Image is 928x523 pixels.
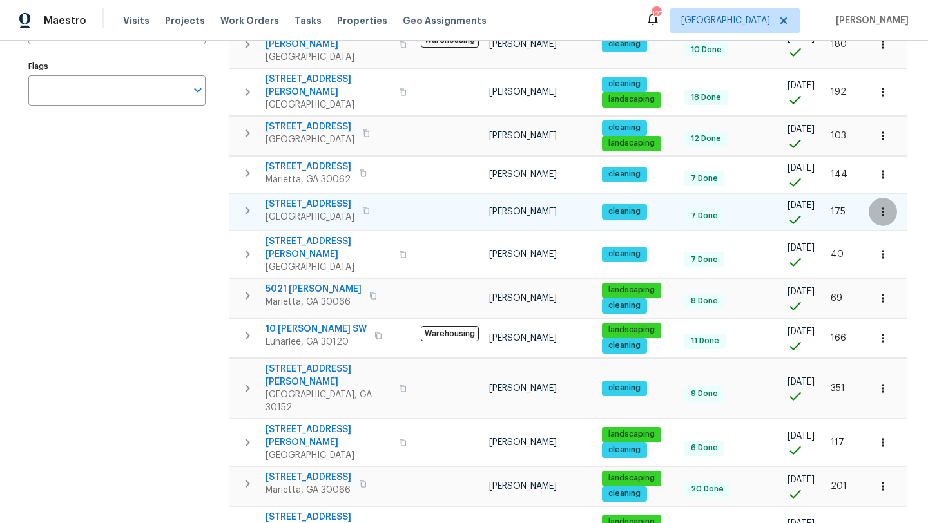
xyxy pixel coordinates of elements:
span: 7 Done [686,254,723,265]
span: 6 Done [686,442,723,453]
span: 103 [831,131,846,140]
span: Maestro [44,14,86,27]
span: cleaning [603,488,646,499]
span: 10 [PERSON_NAME] SW [266,323,367,336]
span: cleaning [603,79,646,90]
span: [DATE] [788,33,815,43]
span: 351 [831,384,845,393]
span: [DATE] [788,287,815,296]
span: 5021 [PERSON_NAME] [266,283,362,296]
span: 18 Done [686,92,726,103]
span: 180 [831,40,847,49]
span: 40 [831,250,844,259]
span: [PERSON_NAME] [489,294,557,303]
span: [DATE] [788,125,815,134]
span: [GEOGRAPHIC_DATA] [266,133,354,146]
span: [PERSON_NAME] [489,438,557,447]
span: 175 [831,207,846,216]
span: [STREET_ADDRESS][PERSON_NAME] [266,363,391,388]
span: cleaning [603,300,646,311]
span: [DATE] [788,377,815,386]
span: [STREET_ADDRESS][PERSON_NAME] [266,423,391,449]
span: [DATE] [788,475,815,484]
span: 20 Done [686,484,729,495]
span: cleaning [603,340,646,351]
span: [GEOGRAPHIC_DATA] [266,51,391,64]
span: 201 [831,482,847,491]
span: 8 Done [686,296,723,307]
span: [DATE] [788,164,815,173]
span: 166 [831,334,846,343]
span: [PERSON_NAME] [831,14,909,27]
span: [PERSON_NAME] [489,131,557,140]
span: landscaping [603,138,660,149]
span: [DATE] [788,327,815,336]
span: Tasks [295,16,322,25]
div: 127 [652,8,661,21]
span: 10 Done [686,44,727,55]
span: cleaning [603,39,646,50]
span: [GEOGRAPHIC_DATA] [266,449,391,462]
span: cleaning [603,122,646,133]
span: [PERSON_NAME] [489,170,557,179]
span: landscaping [603,429,660,440]
span: cleaning [603,206,646,217]
span: landscaping [603,94,660,105]
span: [DATE] [788,81,815,90]
span: [STREET_ADDRESS] [266,198,354,211]
span: Work Orders [220,14,279,27]
span: [STREET_ADDRESS][PERSON_NAME] [266,73,391,99]
span: cleaning [603,169,646,180]
span: [PERSON_NAME] [489,334,557,343]
span: [STREET_ADDRESS][PERSON_NAME] [266,235,391,261]
span: [PERSON_NAME] [489,384,557,393]
span: Visits [123,14,150,27]
span: [PERSON_NAME] [489,250,557,259]
span: Marietta, GA 30066 [266,484,351,497]
span: cleaning [603,249,646,260]
span: landscaping [603,285,660,296]
span: Properties [337,14,387,27]
span: 11 Done [686,336,724,347]
span: [PERSON_NAME] [489,40,557,49]
span: [DATE] [788,201,815,210]
span: 117 [831,438,844,447]
span: cleaning [603,444,646,455]
span: [GEOGRAPHIC_DATA] [681,14,770,27]
span: Warehousing [421,326,479,341]
span: [GEOGRAPHIC_DATA] [266,261,391,274]
span: landscaping [603,325,660,336]
span: [STREET_ADDRESS] [266,120,354,133]
span: Marietta, GA 30066 [266,296,362,309]
span: [PERSON_NAME] [489,482,557,491]
span: 7 Done [686,173,723,184]
span: [DATE] [788,243,815,252]
span: [PERSON_NAME] [489,88,557,97]
span: 192 [831,88,846,97]
span: 69 [831,294,842,303]
span: landscaping [603,473,660,484]
span: [STREET_ADDRESS] [266,471,351,484]
span: [STREET_ADDRESS] [266,160,351,173]
span: 144 [831,170,847,179]
span: cleaning [603,383,646,394]
span: 12 Done [686,133,726,144]
span: 9 Done [686,388,723,399]
label: Flags [28,62,206,70]
span: Geo Assignments [403,14,487,27]
span: [GEOGRAPHIC_DATA] [266,211,354,223]
span: [DATE] [788,432,815,441]
button: Open [189,81,207,99]
span: Projects [165,14,205,27]
span: Marietta, GA 30062 [266,173,351,186]
span: [PERSON_NAME] [489,207,557,216]
span: Euharlee, GA 30120 [266,336,367,348]
span: [GEOGRAPHIC_DATA], GA 30152 [266,388,391,414]
span: [GEOGRAPHIC_DATA] [266,99,391,111]
span: 7 Done [686,211,723,222]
